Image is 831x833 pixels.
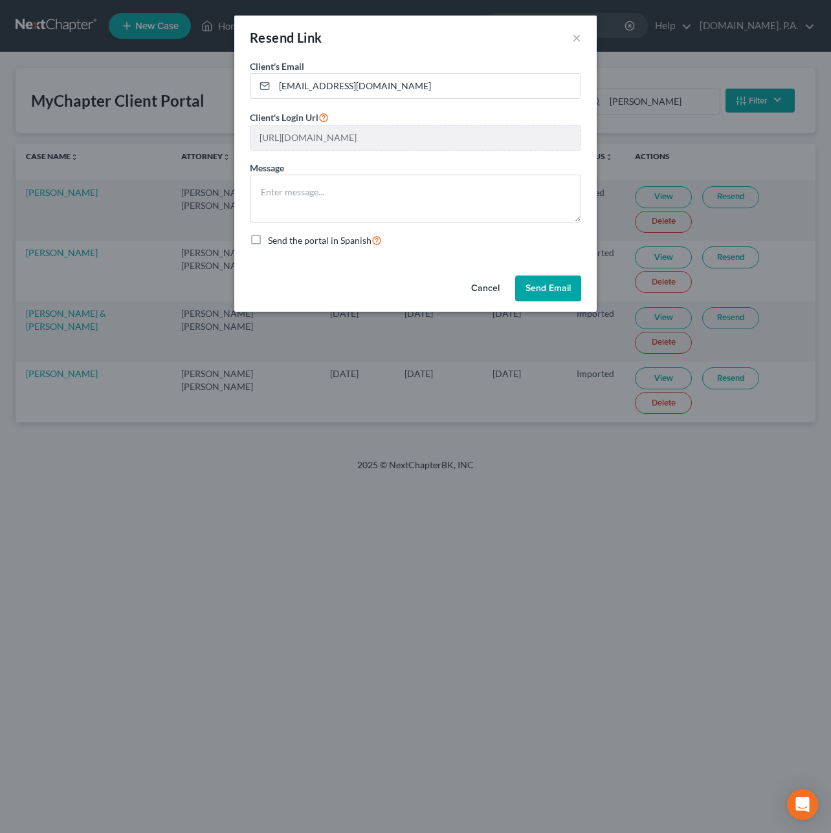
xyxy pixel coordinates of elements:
label: Message [250,161,284,175]
input: -- [250,125,581,150]
span: Client's Email [250,61,304,72]
input: Enter email... [274,74,581,98]
span: Send the portal in Spanish [268,235,371,246]
div: Open Intercom Messenger [787,789,818,820]
button: Send Email [515,276,581,301]
button: Cancel [461,276,510,301]
label: Client's Login Url [250,109,329,125]
div: Resend Link [250,28,322,47]
button: × [572,30,581,45]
